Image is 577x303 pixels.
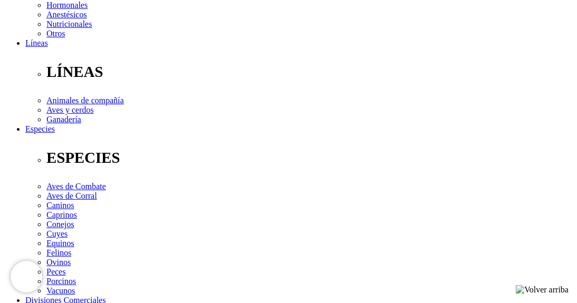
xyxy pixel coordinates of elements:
[46,191,97,200] a: Aves de Corral
[46,258,71,267] a: Ovinos
[25,124,55,133] a: Especies
[46,220,74,229] a: Conejos
[46,1,88,9] a: Hormonales
[46,239,74,248] a: Equinos
[46,115,81,124] a: Ganadería
[46,10,87,19] a: Anestésicos
[46,63,573,81] p: LÍNEAS
[46,286,75,295] a: Vacunos
[46,96,124,105] a: Animales de compañía
[46,248,71,257] a: Felinos
[46,210,77,219] a: Caprinos
[516,285,569,295] img: Volver arriba
[46,277,76,286] a: Porcinos
[46,201,74,210] a: Caninos
[46,267,65,276] a: Peces
[46,29,65,38] a: Otros
[46,19,92,28] a: Nutricionales
[46,149,573,167] p: ESPECIES
[46,229,68,238] a: Cuyes
[46,105,93,114] a: Aves y cerdos
[25,38,48,47] a: Líneas
[46,182,106,191] a: Aves de Combate
[11,261,42,292] iframe: Brevo live chat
